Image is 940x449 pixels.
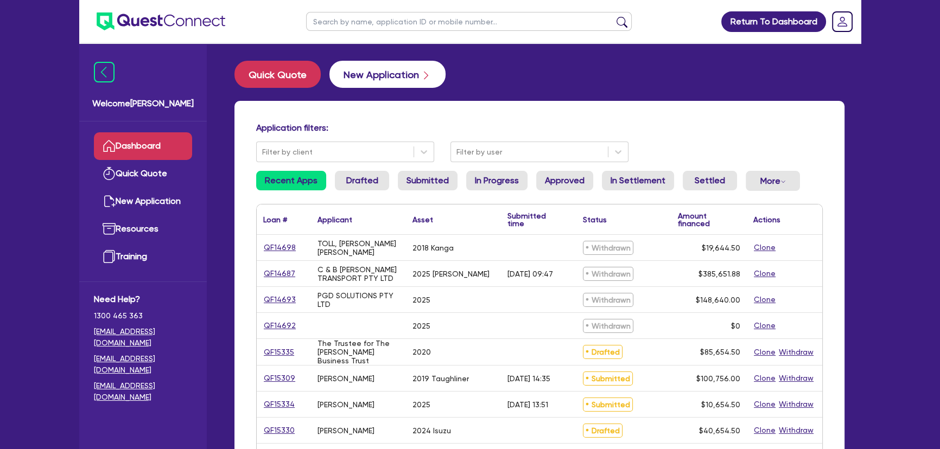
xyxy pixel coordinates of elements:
[583,397,633,412] span: Submitted
[412,348,431,356] div: 2020
[699,426,740,435] span: $40,654.50
[753,346,776,358] button: Clone
[317,400,374,409] div: [PERSON_NAME]
[583,267,633,281] span: Withdrawn
[317,426,374,435] div: [PERSON_NAME]
[317,216,352,223] div: Applicant
[94,62,115,82] img: icon-menu-close
[753,241,776,254] button: Clone
[94,132,192,160] a: Dashboard
[94,310,192,322] span: 1300 465 363
[507,212,560,227] div: Submitted time
[602,171,674,190] a: In Settlement
[753,216,780,223] div: Actions
[778,346,814,358] button: Withdraw
[583,424,623,438] span: Drafted
[103,195,116,208] img: new-application
[778,398,814,410] button: Withdraw
[94,160,192,188] a: Quick Quote
[234,61,321,88] button: Quick Quote
[398,171,458,190] a: Submitted
[94,353,192,376] a: [EMAIL_ADDRESS][DOMAIN_NAME]
[94,293,192,306] span: Need Help?
[731,322,740,330] span: $0
[466,171,528,190] a: In Progress
[507,374,550,383] div: [DATE] 14:35
[317,339,399,365] div: The Trustee for The [PERSON_NAME] Business Trust
[583,345,623,359] span: Drafted
[412,270,490,278] div: 2025 [PERSON_NAME]
[412,243,454,252] div: 2018 Kanga
[753,267,776,280] button: Clone
[94,188,192,215] a: New Application
[583,293,633,307] span: Withdrawn
[263,319,296,332] a: QF14692
[698,270,740,278] span: $385,651.88
[583,319,633,333] span: Withdrawn
[263,216,287,223] div: Loan #
[103,167,116,180] img: quick-quote
[94,326,192,349] a: [EMAIL_ADDRESS][DOMAIN_NAME]
[412,426,451,435] div: 2024 Isuzu
[753,319,776,332] button: Clone
[778,372,814,384] button: Withdraw
[92,97,194,110] span: Welcome [PERSON_NAME]
[583,216,607,223] div: Status
[329,61,446,88] button: New Application
[94,243,192,271] a: Training
[263,293,296,306] a: QF14693
[317,239,399,256] div: TOLL, [PERSON_NAME] [PERSON_NAME]
[696,296,740,304] span: $148,640.00
[778,424,814,437] button: Withdraw
[103,222,116,235] img: resources
[753,293,776,306] button: Clone
[746,171,800,191] button: Dropdown toggle
[335,171,389,190] a: Drafted
[317,265,399,283] div: C & B [PERSON_NAME] TRANSPORT PTY LTD
[412,322,430,330] div: 2025
[583,241,633,255] span: Withdrawn
[256,123,823,133] h4: Application filters:
[753,372,776,384] button: Clone
[412,296,430,304] div: 2025
[583,371,633,386] span: Submitted
[263,398,295,410] a: QF15334
[97,12,225,30] img: quest-connect-logo-blue
[412,400,430,409] div: 2025
[507,400,548,409] div: [DATE] 13:51
[701,400,740,409] span: $10,654.50
[412,216,433,223] div: Asset
[263,372,296,384] a: QF15309
[263,346,295,358] a: QF15335
[678,212,740,227] div: Amount financed
[696,374,740,383] span: $100,756.00
[263,267,296,280] a: QF14687
[683,171,737,190] a: Settled
[263,241,296,254] a: QF14698
[94,380,192,403] a: [EMAIL_ADDRESS][DOMAIN_NAME]
[317,374,374,383] div: [PERSON_NAME]
[721,11,826,32] a: Return To Dashboard
[317,291,399,309] div: PGD SOLUTIONS PTY LTD
[536,171,593,190] a: Approved
[94,215,192,243] a: Resources
[753,398,776,410] button: Clone
[507,270,553,278] div: [DATE] 09:47
[306,12,632,31] input: Search by name, application ID or mobile number...
[753,424,776,437] button: Clone
[828,8,856,36] a: Dropdown toggle
[234,61,329,88] a: Quick Quote
[256,171,326,190] a: Recent Apps
[702,243,740,252] span: $19,644.50
[263,424,295,437] a: QF15330
[103,250,116,263] img: training
[412,374,469,383] div: 2019 Taughliner
[700,348,740,356] span: $85,654.50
